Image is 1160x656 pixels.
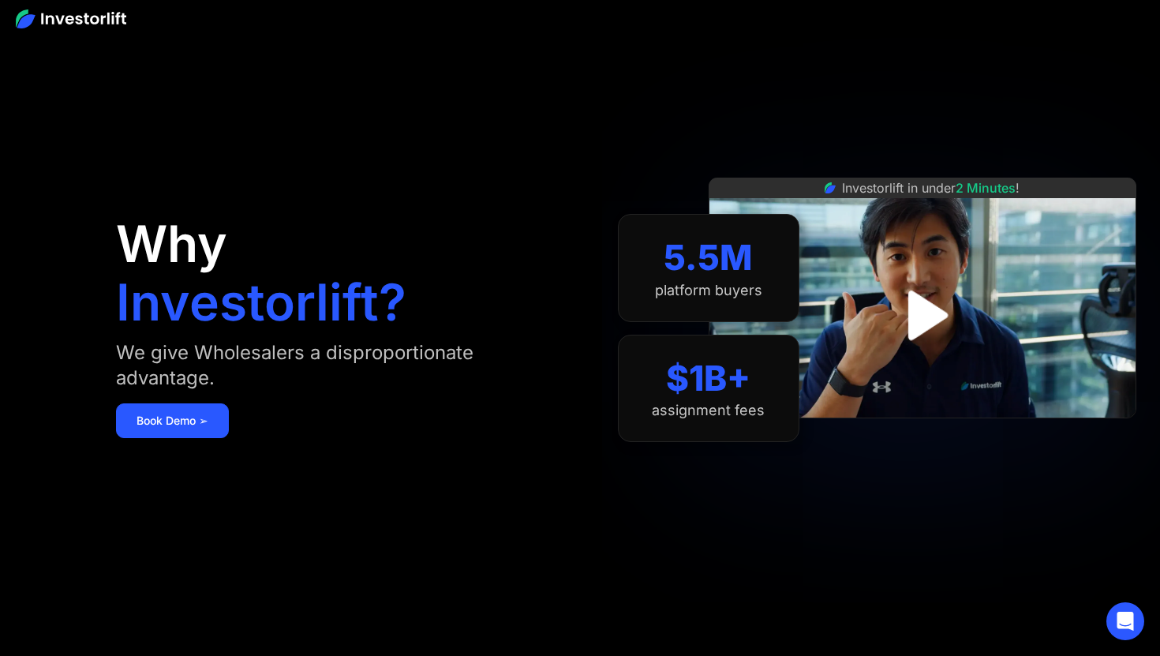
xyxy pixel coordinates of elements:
[956,180,1016,196] span: 2 Minutes
[664,237,753,279] div: 5.5M
[666,358,750,399] div: $1B+
[116,277,406,328] h1: Investorlift?
[1106,602,1144,640] div: Open Intercom Messenger
[116,403,229,438] a: Book Demo ➢
[652,402,765,419] div: assignment fees
[116,219,227,269] h1: Why
[887,280,957,350] a: open lightbox
[655,282,762,299] div: platform buyers
[116,340,531,391] div: We give Wholesalers a disproportionate advantage.
[842,178,1020,197] div: Investorlift in under !
[804,426,1041,445] iframe: Customer reviews powered by Trustpilot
